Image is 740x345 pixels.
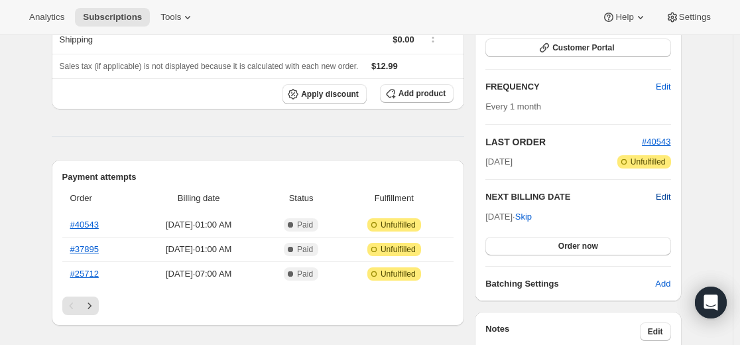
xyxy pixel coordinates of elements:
[485,322,640,341] h3: Notes
[138,192,260,205] span: Billing date
[138,218,260,232] span: [DATE] · 01:00 AM
[138,267,260,281] span: [DATE] · 07:00 AM
[371,61,398,71] span: $12.99
[485,38,670,57] button: Customer Portal
[268,192,335,205] span: Status
[399,88,446,99] span: Add product
[485,80,656,94] h2: FREQUENCY
[485,102,541,111] span: Every 1 month
[282,84,367,104] button: Apply discount
[515,210,532,224] span: Skip
[642,135,670,149] button: #40543
[648,76,678,98] button: Edit
[485,277,655,291] h6: Batching Settings
[70,269,99,279] a: #25712
[62,184,134,213] th: Order
[485,135,642,149] h2: LAST ORDER
[485,155,513,169] span: [DATE]
[70,220,99,230] a: #40543
[297,244,313,255] span: Paid
[60,62,359,71] span: Sales tax (if applicable) is not displayed because it is calculated with each new order.
[640,322,671,341] button: Edit
[647,273,678,295] button: Add
[695,287,727,318] div: Open Intercom Messenger
[656,80,670,94] span: Edit
[70,244,99,254] a: #37895
[21,8,72,27] button: Analytics
[679,12,711,23] span: Settings
[62,297,454,315] nav: Pagination
[62,171,454,184] h2: Payment attempts
[485,237,670,255] button: Order now
[422,31,444,45] button: Shipping actions
[485,212,532,222] span: [DATE] ·
[485,190,656,204] h2: NEXT BILLING DATE
[658,8,719,27] button: Settings
[615,12,633,23] span: Help
[381,269,416,279] span: Unfulfilled
[594,8,654,27] button: Help
[297,220,313,230] span: Paid
[80,297,99,315] button: Next
[75,8,150,27] button: Subscriptions
[29,12,64,23] span: Analytics
[552,42,614,53] span: Customer Portal
[393,34,414,44] span: $0.00
[297,269,313,279] span: Paid
[558,241,598,251] span: Order now
[381,244,416,255] span: Unfulfilled
[381,220,416,230] span: Unfulfilled
[655,277,670,291] span: Add
[648,326,663,337] span: Edit
[153,8,202,27] button: Tools
[160,12,181,23] span: Tools
[83,12,142,23] span: Subscriptions
[631,157,666,167] span: Unfulfilled
[301,89,359,100] span: Apply discount
[642,137,670,147] a: #40543
[138,243,260,256] span: [DATE] · 01:00 AM
[52,25,230,54] th: Shipping
[380,84,454,103] button: Add product
[507,206,540,228] button: Skip
[656,190,670,204] button: Edit
[342,192,446,205] span: Fulfillment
